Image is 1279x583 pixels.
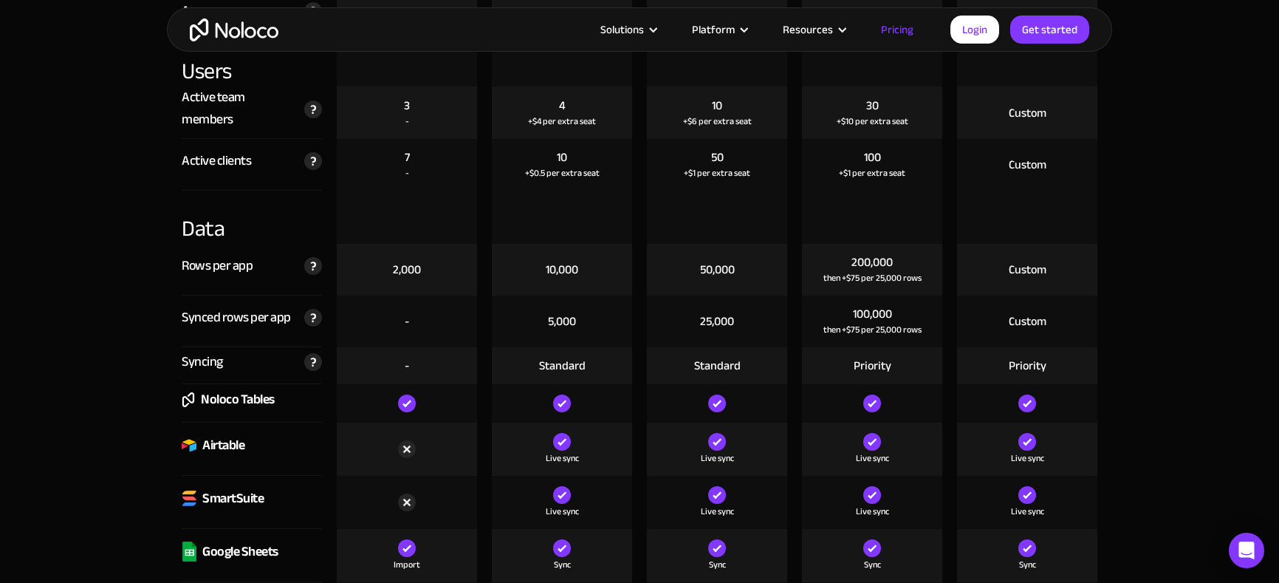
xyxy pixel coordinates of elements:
div: +$10 per extra seat [837,114,908,129]
div: Resources [764,20,863,39]
div: Custom [1009,105,1046,121]
div: Priority [854,358,891,374]
div: Priority [1009,358,1046,374]
div: - [405,166,409,180]
div: Import [394,557,420,572]
div: Platform [692,20,735,39]
div: Users [182,33,322,86]
div: Live sync [546,451,579,466]
div: Platform [673,20,764,39]
div: Live sync [701,504,734,519]
div: 200,000 [851,254,893,270]
div: 30 [866,98,879,114]
div: Standard [694,358,741,374]
div: +$4 per extra seat [528,114,596,129]
div: then +$75 per 25,000 rows [823,270,922,285]
div: 50,000 [700,262,735,278]
div: Noloco Tables [201,389,275,411]
a: Login [950,16,999,44]
div: SmartSuite [202,488,264,510]
div: Sync [709,557,726,572]
div: then +$75 per 25,000 rows [823,322,922,337]
div: Standard [539,358,586,374]
div: 25,000 [700,313,734,330]
div: Syncing [182,351,223,373]
div: 4 [559,98,566,114]
div: Rows per app [182,255,253,277]
div: Sync [864,557,881,572]
div: +$0.5 per extra seat [525,166,600,180]
div: Custom [1009,313,1046,330]
div: Live sync [1011,504,1044,519]
div: 2,000 [393,262,421,278]
div: Active team members [182,86,297,131]
div: Open Intercom Messenger [1229,533,1264,568]
div: 10,000 [546,262,578,278]
div: Live sync [1011,451,1044,466]
div: Sync [1019,557,1036,572]
a: Pricing [863,20,932,39]
div: Live sync [701,451,734,466]
div: 100 [864,149,881,166]
div: Google Sheets [202,541,278,563]
div: Solutions [600,20,644,39]
div: +$6 per extra seat [683,114,752,129]
div: Live sync [856,504,889,519]
div: - [405,114,409,129]
div: 5,000 [548,313,576,330]
div: 50 [711,149,724,166]
div: +$1 per extra seat [839,166,905,180]
a: Get started [1010,16,1089,44]
div: Synced rows per app [182,307,291,329]
div: Live sync [856,451,889,466]
div: 7 [405,149,410,166]
div: Solutions [582,20,673,39]
div: - [405,358,409,374]
div: +$1 per extra seat [684,166,750,180]
div: Resources [783,20,833,39]
div: 10 [557,149,567,166]
div: 3 [404,98,410,114]
div: Data [182,191,322,244]
div: Custom [1009,157,1046,173]
div: - [405,313,409,330]
div: Active clients [182,150,251,172]
div: 100,000 [853,306,892,322]
div: 10 [712,98,722,114]
div: Custom [1009,262,1046,278]
a: home [190,18,278,41]
div: Sync [554,557,571,572]
div: Live sync [546,504,579,519]
div: Airtable [202,434,244,457]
